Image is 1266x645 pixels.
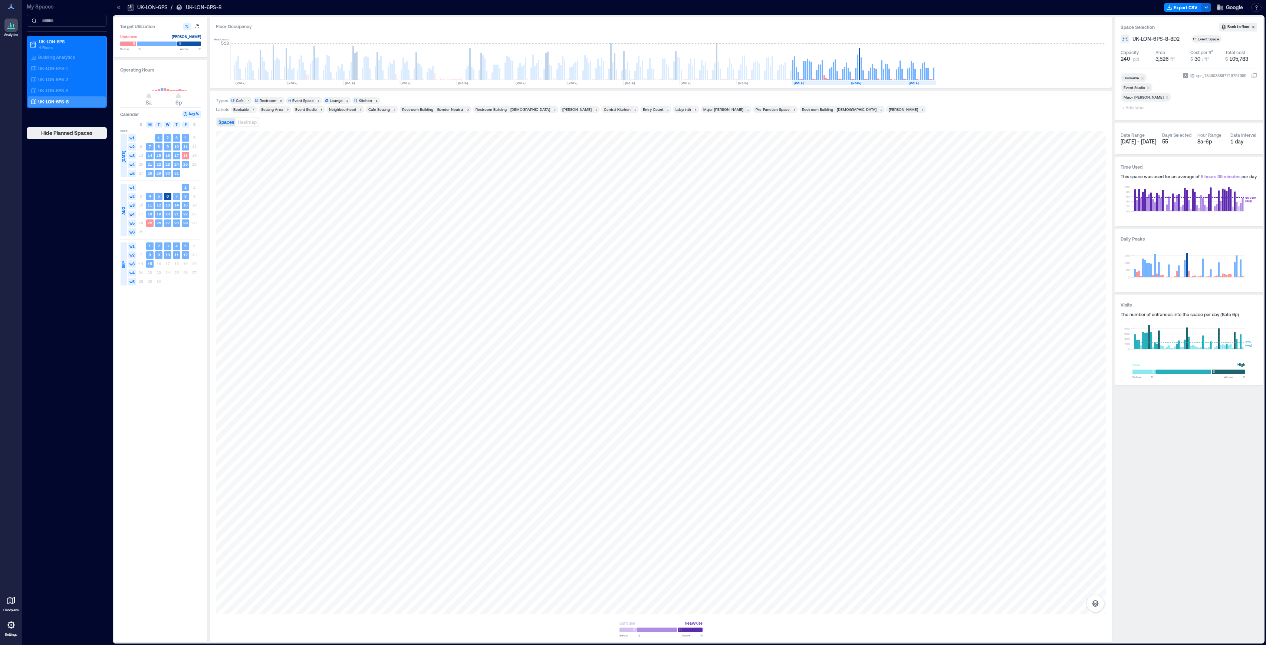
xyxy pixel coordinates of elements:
[794,81,804,85] text: [DATE]
[693,107,698,112] div: 1
[738,81,748,85] text: [DATE]
[1219,23,1257,32] button: Back to floor
[1133,56,1139,62] span: ppl
[1121,132,1145,138] div: Date Range
[158,122,160,128] span: T
[174,221,179,225] text: 28
[402,107,463,112] div: Restroom Building - Gender Neutral
[149,252,151,257] text: 8
[148,122,152,128] span: M
[175,99,182,106] span: 6p
[167,194,169,198] text: 6
[260,98,276,103] div: Restroom
[562,107,592,112] div: [PERSON_NAME]
[1132,361,1140,368] div: Low
[1191,35,1231,43] button: Event Space
[1214,1,1245,13] button: Google
[233,107,249,112] div: Bookable
[120,33,137,40] div: Underuse
[619,619,635,627] div: Light use
[158,252,160,257] text: 9
[175,135,178,140] text: 3
[330,98,343,103] div: Lounge
[128,202,136,209] span: w3
[756,107,790,112] div: Pre-Function Space
[1237,361,1245,368] div: High
[1190,72,1194,79] span: ID
[287,81,297,85] text: [DATE]
[216,97,228,103] div: Types
[183,144,188,149] text: 11
[1202,56,1209,62] span: / ft²
[165,212,170,216] text: 20
[38,87,68,93] p: UK-LON-6PS-5
[633,107,637,112] div: 1
[458,81,468,85] text: [DATE]
[184,185,187,189] text: 1
[167,144,169,149] text: 9
[183,212,188,216] text: 22
[238,119,257,125] span: Heatmap
[128,134,136,142] span: w1
[359,98,372,103] div: Kitchen
[1229,56,1248,62] span: 105,783
[619,633,640,638] span: Below %
[236,81,246,85] text: [DATE]
[174,212,179,216] text: 21
[1164,3,1202,12] button: Export CSV
[5,632,17,637] p: Settings
[149,194,151,198] text: 4
[172,33,201,40] div: [PERSON_NAME]
[128,219,136,227] span: w5
[158,144,160,149] text: 8
[1198,36,1220,42] div: Event Space
[148,171,152,175] text: 28
[120,110,139,118] h3: Calendar
[120,47,141,51] span: Below %
[1224,375,1245,379] span: Above %
[792,107,796,112] div: 1
[165,171,170,175] text: 30
[1,592,21,615] a: Floorplans
[39,39,101,44] p: UK-LON-6PS
[889,107,918,112] div: [PERSON_NAME]
[157,203,161,207] text: 12
[1121,301,1257,308] h3: Visits
[1170,56,1175,62] span: ft²
[1145,85,1152,90] div: Remove Event Studio
[1164,95,1171,100] div: Remove Major Tom
[1201,174,1240,179] span: 5 hours 35 minutes
[1132,35,1180,43] span: UK-LON-6PS-8-8D2
[675,107,691,112] div: Labyrinth
[392,107,397,112] div: 2
[1124,327,1130,330] tspan: 800
[183,203,188,207] text: 15
[120,66,201,73] h3: Operating Hours
[1226,4,1243,11] span: Google
[851,81,861,85] text: [DATE]
[27,3,107,10] p: My Spaces
[1126,195,1130,198] tspan: 6h
[120,129,128,133] span: 2025
[186,4,221,11] p: UK-LON-6PS-8
[174,171,179,175] text: 31
[128,211,136,218] span: w4
[1121,49,1139,55] div: Capacity
[236,118,258,126] button: Heatmap
[128,269,136,277] span: w4
[625,81,635,85] text: [DATE]
[1124,85,1145,90] div: Event Studio
[128,278,136,285] span: w5
[466,107,470,112] div: 2
[1121,173,1257,179] div: This space was used for an average of per day
[1196,72,1247,79] div: spc_1349033887719751989
[295,107,317,112] div: Event Studio
[3,608,19,612] p: Floorplans
[1121,102,1148,113] span: + Add label
[1251,73,1257,79] button: IDspc_1349033887719751989
[128,152,136,159] span: w3
[217,118,236,126] button: Spaces
[246,98,250,103] div: 7
[292,98,314,103] div: Event Space
[401,81,411,85] text: [DATE]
